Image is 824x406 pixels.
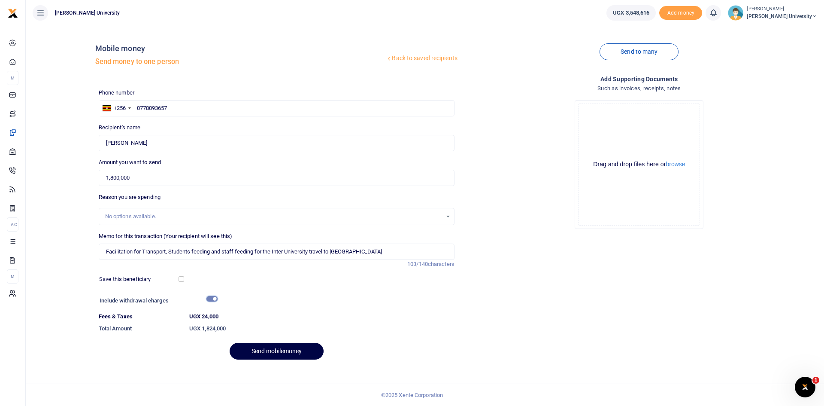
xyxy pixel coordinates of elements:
[659,6,702,20] span: Add money
[8,8,18,18] img: logo-small
[659,6,702,20] li: Toup your wallet
[579,160,700,168] div: Drag and drop files here or
[385,51,458,66] a: Back to saved recipients
[7,269,18,284] li: M
[99,325,182,332] h6: Total Amount
[728,5,743,21] img: profile-user
[728,5,817,21] a: profile-user [PERSON_NAME] [PERSON_NAME] University
[659,9,702,15] a: Add money
[95,44,386,53] h4: Mobile money
[7,71,18,85] li: M
[461,74,817,84] h4: Add supporting Documents
[666,161,685,167] button: browse
[407,261,428,267] span: 103/140
[99,89,134,97] label: Phone number
[99,100,454,116] input: Enter phone number
[428,261,454,267] span: characters
[603,5,659,21] li: Wallet ballance
[747,6,817,13] small: [PERSON_NAME]
[100,297,213,304] h6: Include withdrawal charges
[7,217,18,232] li: Ac
[600,43,679,60] a: Send to many
[95,312,186,321] dt: Fees & Taxes
[99,244,454,260] input: Enter extra information
[189,312,218,321] label: UGX 24,000
[99,101,133,116] div: Uganda: +256
[105,212,442,221] div: No options available.
[114,104,126,113] div: +256
[461,84,817,93] h4: Such as invoices, receipts, notes
[99,123,141,132] label: Recipient's name
[189,325,454,332] h6: UGX 1,824,000
[230,343,324,360] button: Send mobilemoney
[99,193,161,201] label: Reason you are spending
[99,232,233,241] label: Memo for this transaction (Your recipient will see this)
[8,9,18,16] a: logo-small logo-large logo-large
[747,12,817,20] span: [PERSON_NAME] University
[95,58,386,66] h5: Send money to one person
[575,100,703,229] div: File Uploader
[99,170,454,186] input: UGX
[99,158,161,167] label: Amount you want to send
[613,9,649,17] span: UGX 3,548,616
[795,377,815,397] iframe: Intercom live chat
[606,5,656,21] a: UGX 3,548,616
[812,377,819,384] span: 1
[99,275,151,284] label: Save this beneficiary
[51,9,123,17] span: [PERSON_NAME] University
[99,135,454,151] input: Loading name...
